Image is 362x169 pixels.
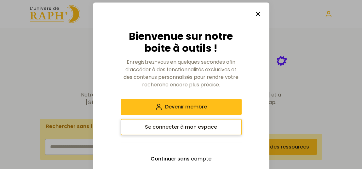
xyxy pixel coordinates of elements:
[121,58,242,89] p: Enregistrez-vous en quelques secondes afin d’accéder à des fonctionnalités exclusives et des cont...
[145,123,217,131] span: Se connecter à mon espace
[165,103,207,111] span: Devenir membre
[151,155,211,163] span: Continuer sans compte
[121,99,242,115] button: Devenir membre
[121,30,242,55] h2: Bienvenue sur notre boite à outils !
[121,151,242,167] button: Continuer sans compte
[121,119,242,135] button: Se connecter à mon espace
